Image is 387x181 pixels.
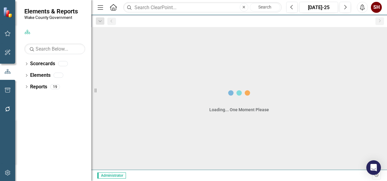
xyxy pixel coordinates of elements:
div: Loading... One Moment Please [209,107,269,113]
a: Reports [30,83,47,90]
input: Search Below... [24,44,85,54]
button: [DATE]-25 [299,2,338,13]
a: Elements [30,72,51,79]
span: Search [258,5,271,9]
span: Elements & Reports [24,8,78,15]
button: SH [371,2,382,13]
img: ClearPoint Strategy [3,7,14,18]
input: Search ClearPoint... [123,2,282,13]
div: Open Intercom Messenger [366,160,381,175]
a: Scorecards [30,60,55,67]
span: Administrator [97,172,126,179]
div: [DATE]-25 [302,4,336,11]
small: Wake County Government [24,15,78,20]
button: Search [250,3,280,12]
div: 19 [50,84,60,89]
